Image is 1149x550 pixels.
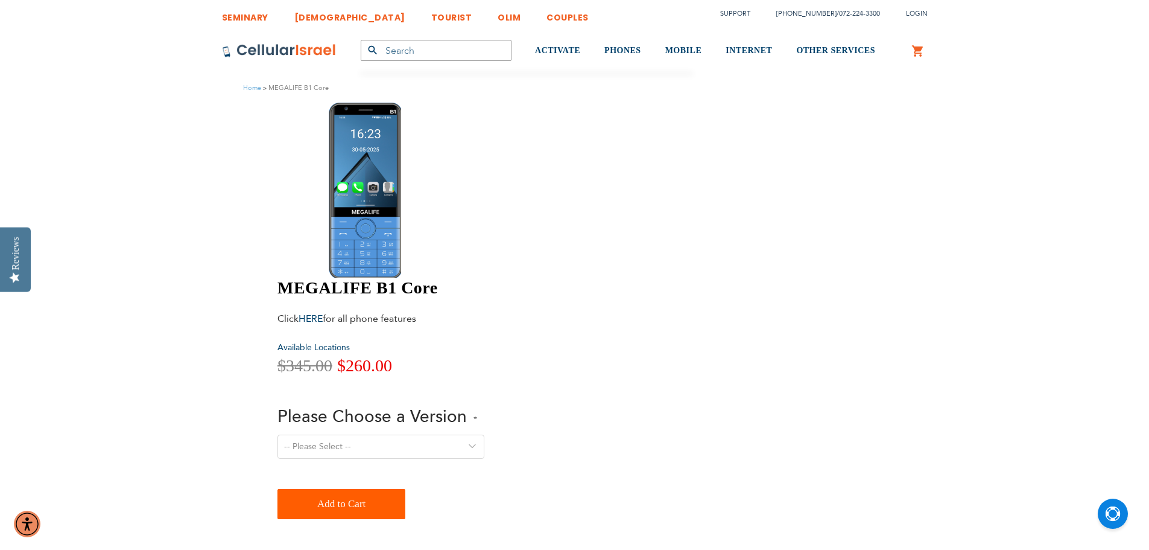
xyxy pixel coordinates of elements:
[222,43,337,58] img: Cellular Israel Logo
[277,312,464,325] div: Click for all phone features
[277,489,405,519] button: Add to Cart
[839,9,880,18] a: 072-224-3300
[361,40,511,61] input: Search
[243,83,261,92] a: Home
[796,46,875,55] span: OTHER SERVICES
[665,28,702,74] a: MOBILE
[720,9,750,18] a: Support
[498,3,521,25] a: OLIM
[294,3,405,25] a: [DEMOGRAPHIC_DATA]
[277,278,700,298] h1: MEGALIFE B1 Core
[546,3,589,25] a: COUPLES
[277,342,350,353] a: Available Locations
[796,28,875,74] a: OTHER SERVICES
[261,82,329,94] li: MEGALIFE B1 Core
[535,46,580,55] span: ACTIVATE
[431,3,472,25] a: TOURIST
[337,356,392,375] span: $260.00
[277,356,332,375] span: $345.00
[604,28,641,74] a: PHONES
[222,3,268,25] a: SEMINARY
[906,9,928,18] span: Login
[776,9,837,18] a: [PHONE_NUMBER]
[14,511,40,537] div: Accessibility Menu
[299,312,323,325] a: HERE
[764,5,880,22] li: /
[317,492,366,516] span: Add to Cart
[535,28,580,74] a: ACTIVATE
[10,237,21,270] div: Reviews
[726,28,772,74] a: INTERNET
[329,103,401,278] img: MEGALIFE B1 Core
[277,405,467,428] span: Please Choose a Version
[604,46,641,55] span: PHONES
[726,46,772,55] span: INTERNET
[665,46,702,55] span: MOBILE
